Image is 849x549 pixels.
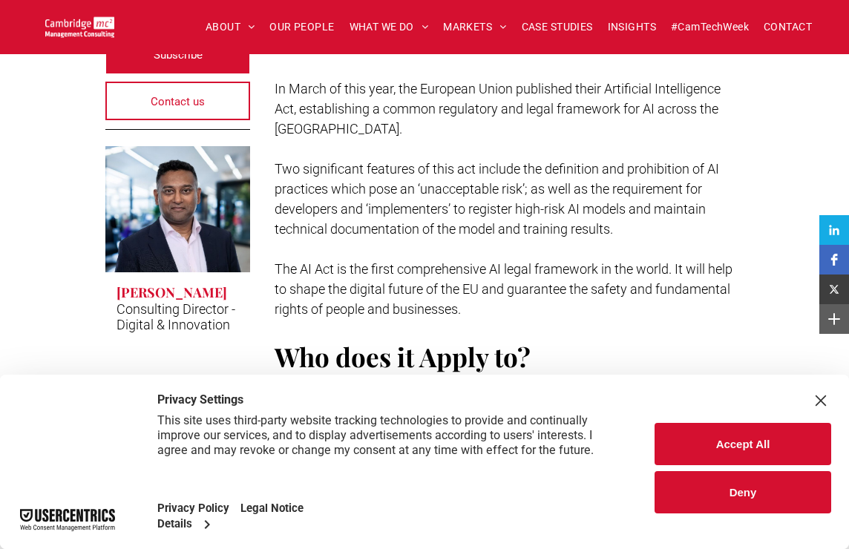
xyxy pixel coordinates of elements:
a: INSIGHTS [600,16,663,39]
a: WHAT WE DO [342,16,436,39]
p: Consulting Director - Digital & Innovation [117,301,239,332]
a: Contact us [105,82,250,120]
a: CASE STUDIES [514,16,600,39]
img: Cambridge MC Logo [45,16,114,38]
a: Subscribe [105,36,250,74]
span: Two significant features of this act include the definition and prohibition of AI practices which... [275,161,719,237]
span: In March of this year, the European Union published their Artificial Intelligence Act, establishi... [275,81,721,137]
a: ABOUT [198,16,263,39]
span: The AI Act is the first comprehensive AI legal framework in the world. It will help to shape the ... [275,261,732,317]
span: Subscribe [154,36,203,73]
span: Contact us [151,83,205,120]
span: Who does it Apply to? [275,339,531,374]
a: #CamTechWeek [663,16,756,39]
a: CONTACT [756,16,819,39]
a: Your Business Transformed | Cambridge Management Consulting [45,19,114,34]
h3: [PERSON_NAME] [117,283,227,301]
a: Rachi Weerasinghe [105,146,250,272]
a: OUR PEOPLE [262,16,341,39]
a: MARKETS [436,16,514,39]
